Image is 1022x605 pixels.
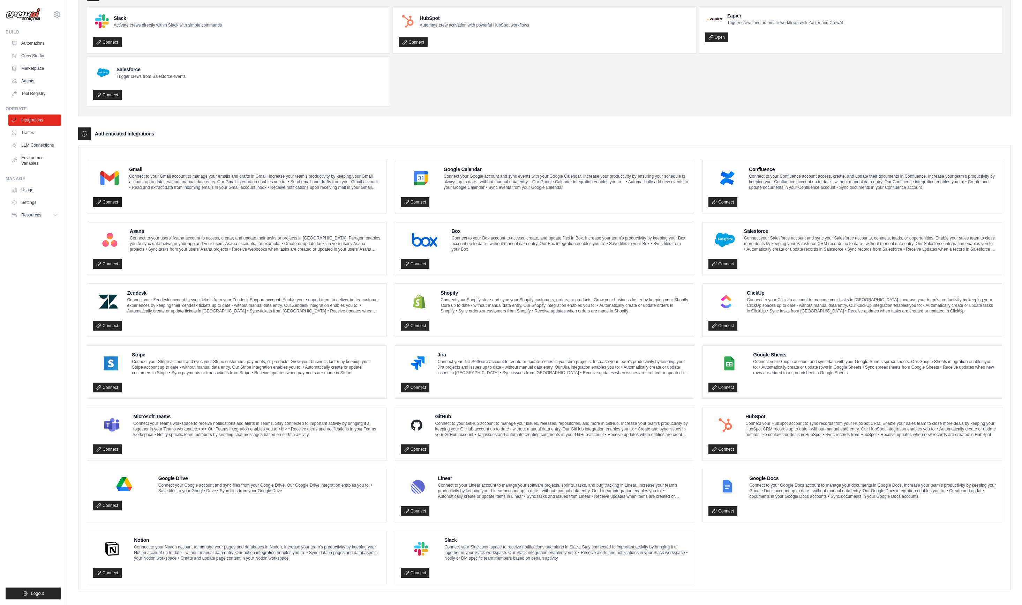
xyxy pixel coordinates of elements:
img: HubSpot Logo [401,14,415,28]
p: Connect to your ClickUp account to manage your tasks in [GEOGRAPHIC_DATA]. Increase your team’s p... [747,297,996,314]
img: Salesforce Logo [711,233,739,247]
div: Operate [6,106,61,112]
a: Tool Registry [8,88,61,99]
img: Google Sheets Logo [711,356,748,370]
h4: Slack [114,15,222,22]
img: Google Docs Logo [711,480,744,494]
p: Connect your HubSpot account to sync records from your HubSpot CRM. Enable your sales team to clo... [745,421,996,437]
img: HubSpot Logo [711,418,741,432]
a: Usage [8,184,61,195]
p: Connect to your Google Docs account to manage your documents in Google Docs. Increase your team’s... [749,482,996,499]
button: Logout [6,588,61,599]
a: Crew Studio [8,50,61,61]
p: Connect your Google account and sync data with your Google Sheets spreadsheets. Our Google Sheets... [753,359,996,376]
img: Jira Logo [403,356,433,370]
p: Connect your Google account and sync events with your Google Calendar. Increase your productivity... [444,174,689,190]
img: Confluence Logo [711,171,744,185]
img: Linear Logo [403,480,433,494]
img: Logo [6,8,40,21]
h4: Linear [438,475,688,482]
span: Resources [21,212,41,218]
h4: Stripe [132,351,380,358]
p: Trigger crews from Salesforce events [117,74,186,79]
p: Connect your Jira Software account to create or update issues in your Jira projects. Increase you... [437,359,688,376]
img: Salesforce Logo [95,64,112,81]
a: Connect [93,501,122,510]
a: Integrations [8,115,61,126]
h3: Authenticated Integrations [95,130,154,137]
h4: Zendesk [127,289,380,296]
h4: Shopify [441,289,688,296]
a: Connect [708,197,737,207]
h4: Salesforce [744,228,996,235]
p: Connect to your users’ Asana account to access, create, and update their tasks or projects in [GE... [130,235,381,252]
a: Connect [708,321,737,331]
img: Zendesk Logo [95,295,122,309]
img: Notion Logo [95,542,129,556]
a: Environment Variables [8,152,61,169]
p: Connect to your Notion account to manage your pages and databases in Notion. Increase your team’s... [134,544,380,561]
a: Connect [93,444,122,454]
p: Connect to your Confluence account access, create, and update their documents in Confluence. Incr... [749,174,996,190]
img: Stripe Logo [95,356,127,370]
img: Slack Logo [403,542,439,556]
a: Automations [8,38,61,49]
p: Automate crew activation with powerful HubSpot workflows [420,22,529,28]
a: Traces [8,127,61,138]
h4: Box [451,228,688,235]
img: Slack Logo [95,14,109,28]
h4: GitHub [435,413,689,420]
a: Open [705,32,728,42]
p: Connect your Slack workspace to receive notifications and alerts in Slack. Stay connected to impo... [444,544,688,561]
span: Logout [31,591,44,596]
a: Connect [93,568,122,578]
a: Connect [93,259,122,269]
h4: Google Drive [158,475,381,482]
p: Connect to your Gmail account to manage your emails and drafts in Gmail. Increase your team’s pro... [129,174,380,190]
a: Connect [401,568,430,578]
h4: Jira [437,351,688,358]
a: Connect [93,321,122,331]
h4: Google Docs [749,475,996,482]
h4: Asana [130,228,381,235]
h4: Google Sheets [753,351,996,358]
a: Connect [401,259,430,269]
a: Connect [93,90,122,100]
img: Microsoft Teams Logo [95,418,128,432]
img: Google Calendar Logo [403,171,439,185]
a: Connect [401,506,430,516]
a: Connect [401,197,430,207]
p: Connect your Stripe account and sync your Stripe customers, payments, or products. Grow your busi... [132,359,380,376]
a: Connect [708,383,737,392]
p: Connect your Salesforce account and sync your Salesforce accounts, contacts, leads, or opportunit... [744,235,996,252]
p: Connect to your Box account to access, create, and update files in Box. Increase your team’s prod... [451,235,688,252]
a: Connect [708,444,737,454]
a: Connect [401,383,430,392]
a: Connect [708,506,737,516]
a: Connect [401,321,430,331]
h4: Microsoft Teams [133,413,381,420]
img: Box Logo [403,233,447,247]
img: Gmail Logo [95,171,124,185]
p: Connect to your Linear account to manage your software projects, sprints, tasks, and bug tracking... [438,482,688,499]
a: Agents [8,75,61,87]
button: Resources [8,209,61,221]
img: GitHub Logo [403,418,430,432]
p: Activate crews directly within Slack with simple commands [114,22,222,28]
a: Marketplace [8,63,61,74]
a: Connect [401,444,430,454]
h4: HubSpot [745,413,996,420]
h4: Slack [444,537,688,544]
h4: HubSpot [420,15,529,22]
a: Connect [93,197,122,207]
a: Connect [93,37,122,47]
p: Connect your Zendesk account to sync tickets from your Zendesk Support account. Enable your suppo... [127,297,380,314]
p: Connect your Teams workspace to receive notifications and alerts in Teams. Stay connected to impo... [133,421,381,437]
img: Zapier Logo [707,17,722,21]
img: Asana Logo [95,233,125,247]
a: Connect [708,259,737,269]
a: Connect [93,383,122,392]
h4: Notion [134,537,380,544]
img: Shopify Logo [403,295,436,309]
a: Settings [8,197,61,208]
